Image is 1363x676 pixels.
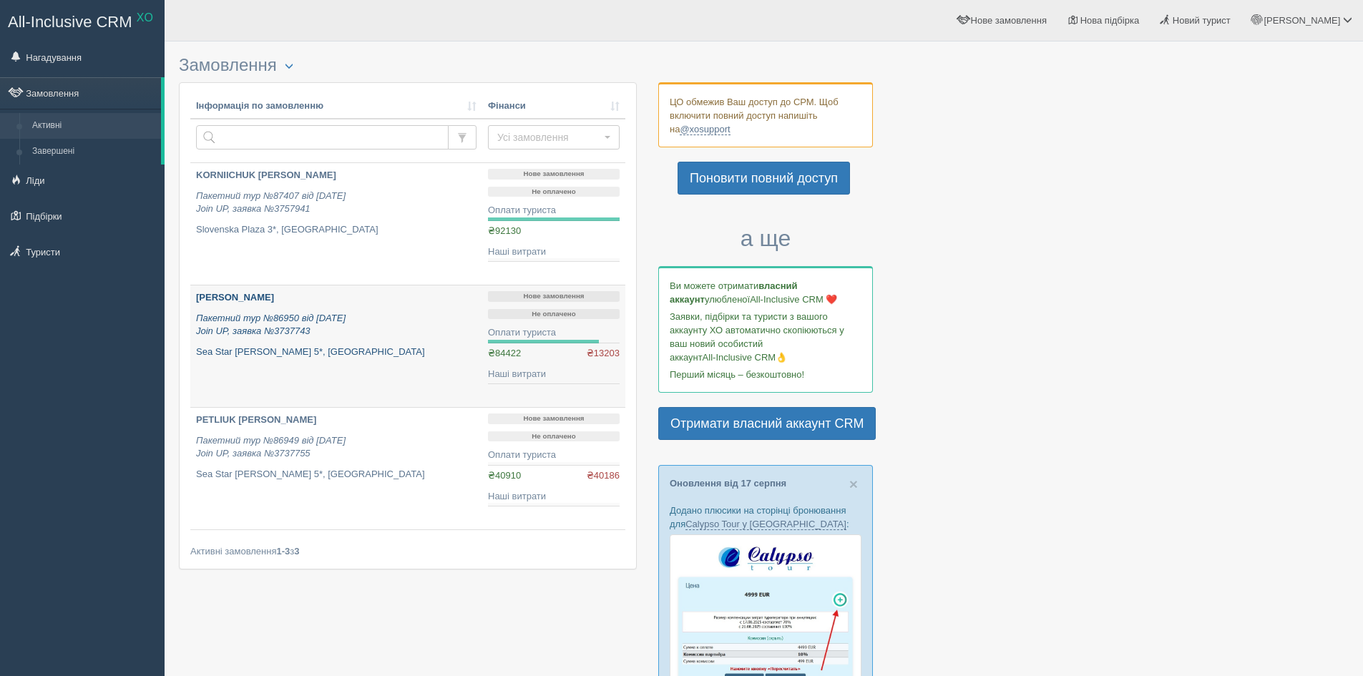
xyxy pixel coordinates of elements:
b: власний аккаунт [670,280,798,305]
b: KORNIICHUK [PERSON_NAME] [196,170,336,180]
span: ₴84422 [488,348,521,358]
a: Оновлення від 17 серпня [670,478,786,489]
div: Активні замовлення з [190,544,625,558]
button: Усі замовлення [488,125,620,150]
sup: XO [137,11,153,24]
p: Slovenska Plaza 3*, [GEOGRAPHIC_DATA] [196,223,477,237]
i: Пакетний тур №86950 від [DATE] Join UP, заявка №3737743 [196,313,346,337]
a: Calypso Tour у [GEOGRAPHIC_DATA] [685,519,846,530]
a: Поновити повний доступ [678,162,850,195]
span: × [849,476,858,492]
a: Інформація по замовленню [196,99,477,113]
span: Новий турист [1173,15,1231,26]
span: All-Inclusive CRM ❤️ [750,294,837,305]
a: [PERSON_NAME] Пакетний тур №86950 від [DATE]Join UP, заявка №3737743 Sea Star [PERSON_NAME] 5*, [... [190,285,482,407]
div: Наші витрати [488,368,620,381]
p: Sea Star [PERSON_NAME] 5*, [GEOGRAPHIC_DATA] [196,346,477,359]
p: Додано плюсики на сторінці бронювання для : [670,504,861,531]
a: PETLIUK [PERSON_NAME] Пакетний тур №86949 від [DATE]Join UP, заявка №3737755 Sea Star [PERSON_NAM... [190,408,482,529]
a: @xosupport [680,124,730,135]
div: Наші витрати [488,245,620,259]
p: Нове замовлення [488,169,620,180]
span: ₴92130 [488,225,521,236]
i: Пакетний тур №87407 від [DATE] Join UP, заявка №3757941 [196,190,346,215]
div: ЦО обмежив Ваш доступ до СРМ. Щоб включити повний доступ напишіть на [658,82,873,147]
p: Ви можете отримати улюбленої [670,279,861,306]
p: Не оплачено [488,309,620,320]
i: Пакетний тур №86949 від [DATE] Join UP, заявка №3737755 [196,435,346,459]
a: Активні [26,113,161,139]
p: Не оплачено [488,187,620,197]
p: Sea Star [PERSON_NAME] 5*, [GEOGRAPHIC_DATA] [196,468,477,481]
div: Оплати туриста [488,449,620,462]
span: Нове замовлення [971,15,1047,26]
b: PETLIUK [PERSON_NAME] [196,414,316,425]
p: Нове замовлення [488,291,620,302]
b: 1-3 [277,546,290,557]
a: Завершені [26,139,161,165]
input: Пошук за номером замовлення, ПІБ або паспортом туриста [196,125,449,150]
button: Close [849,476,858,491]
a: Фінанси [488,99,620,113]
b: 3 [294,546,299,557]
span: [PERSON_NAME] [1264,15,1340,26]
span: ₴40910 [488,470,521,481]
p: Перший місяць – безкоштовно! [670,368,861,381]
span: Усі замовлення [497,130,601,144]
span: ₴40186 [587,469,620,483]
span: All-Inclusive CRM👌 [703,352,788,363]
div: Наші витрати [488,490,620,504]
span: ₴13203 [587,347,620,361]
p: Нове замовлення [488,413,620,424]
a: Отримати власний аккаунт CRM [658,407,876,440]
div: Оплати туриста [488,204,620,217]
span: Нова підбірка [1080,15,1140,26]
b: [PERSON_NAME] [196,292,274,303]
a: All-Inclusive CRM XO [1,1,164,40]
p: Заявки, підбірки та туристи з вашого аккаунту ХО автоматично скопіюються у ваш новий особистий ак... [670,310,861,364]
h3: Замовлення [179,56,637,75]
span: All-Inclusive CRM [8,13,132,31]
div: Оплати туриста [488,326,620,340]
p: Не оплачено [488,431,620,442]
h3: а ще [658,226,873,251]
a: KORNIICHUK [PERSON_NAME] Пакетний тур №87407 від [DATE]Join UP, заявка №3757941 Slovenska Plaza 3... [190,163,482,285]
